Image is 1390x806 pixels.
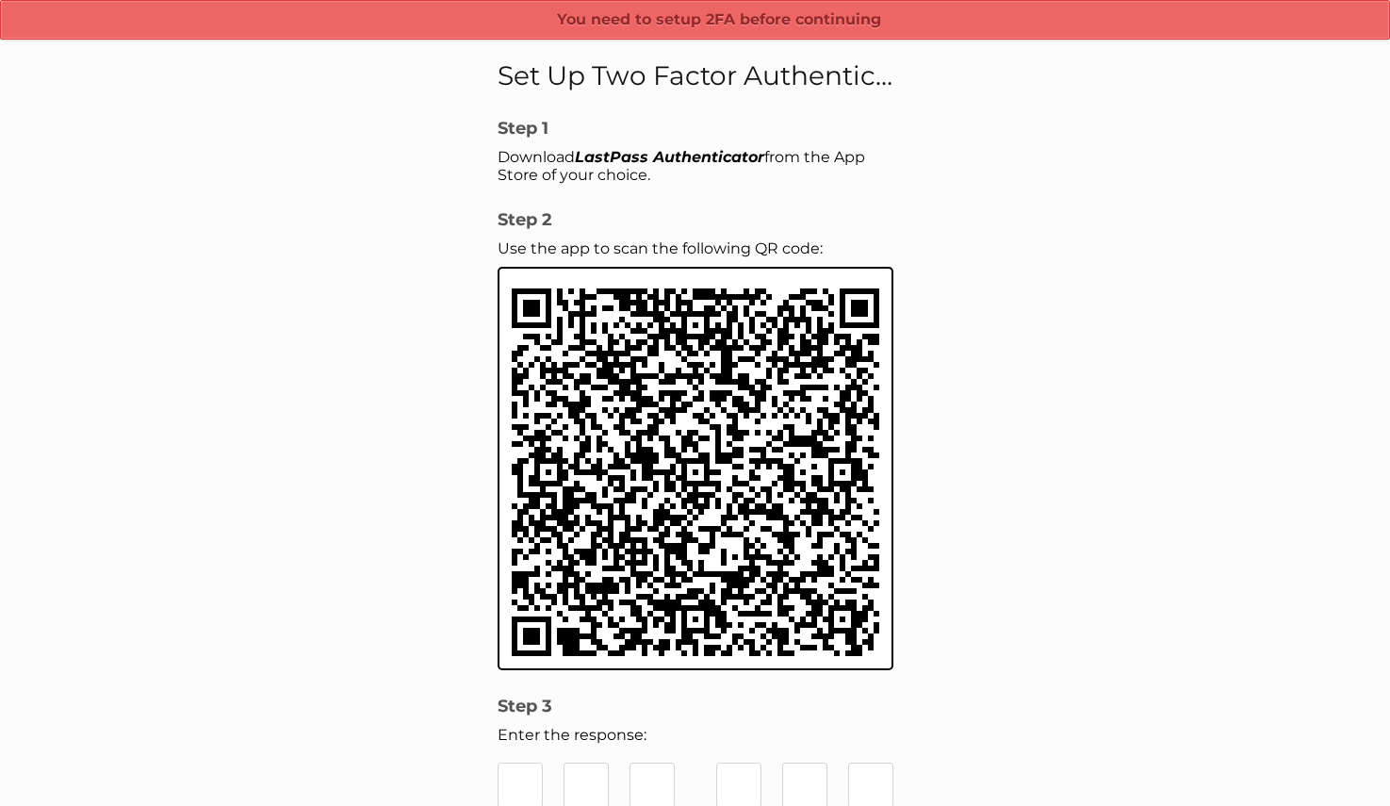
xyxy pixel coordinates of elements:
[498,209,893,230] h2: Step 2
[498,118,893,139] h2: Step 1
[498,59,893,91] h1: Set Up Two Factor Authentication
[1,1,1389,41] p: You need to setup 2FA before continuing
[498,726,893,744] p: Enter the response:
[498,148,893,184] p: Download from the App Store of your choice.
[498,696,893,716] h2: Step 3
[498,239,893,257] p: Use the app to scan the following QR code:
[575,148,764,166] em: LastPass Authenticator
